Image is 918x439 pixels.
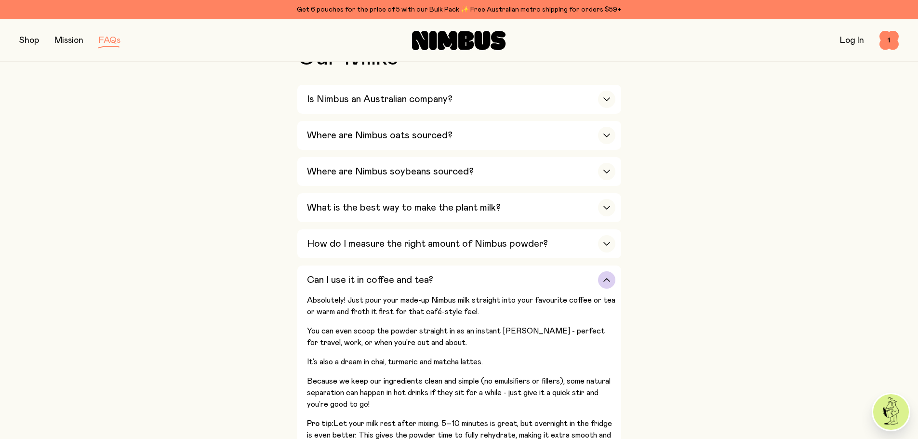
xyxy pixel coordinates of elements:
h3: Where are Nimbus oats sourced? [307,130,452,141]
button: What is the best way to make the plant milk? [297,193,621,222]
a: FAQs [99,36,120,45]
strong: Pro tip: [307,420,333,427]
img: agent [873,394,909,430]
h3: Is Nimbus an Australian company? [307,93,452,105]
h3: What is the best way to make the plant milk? [307,202,501,213]
p: You can even scoop the powder straight in as an instant [PERSON_NAME] - perfect for travel, work,... [307,325,615,348]
p: Because we keep our ingredients clean and simple (no emulsifiers or fillers), some natural separa... [307,375,615,410]
p: It’s also a dream in chai, turmeric and matcha lattes. [307,356,615,368]
h3: Can I use it in coffee and tea? [307,274,433,286]
a: Mission [54,36,83,45]
button: Where are Nimbus soybeans sourced? [297,157,621,186]
button: Where are Nimbus oats sourced? [297,121,621,150]
a: Log In [840,36,864,45]
button: Is Nimbus an Australian company? [297,85,621,114]
h3: How do I measure the right amount of Nimbus powder? [307,238,548,250]
h3: Where are Nimbus soybeans sourced? [307,166,474,177]
button: 1 [879,31,899,50]
button: How do I measure the right amount of Nimbus powder? [297,229,621,258]
div: Get 6 pouches for the price of 5 with our Bulk Pack ✨ Free Australian metro shipping for orders $59+ [19,4,899,15]
p: Absolutely! Just pour your made-up Nimbus milk straight into your favourite coffee or tea or warm... [307,294,615,318]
